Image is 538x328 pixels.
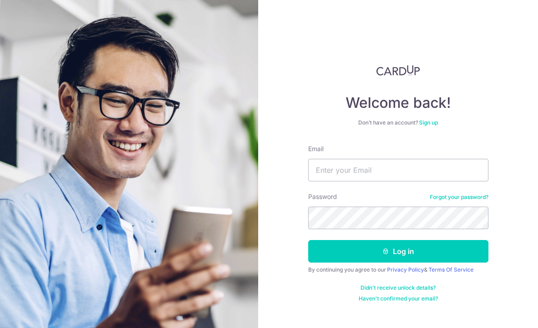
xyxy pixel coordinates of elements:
div: Don’t have an account? [308,119,488,126]
button: Log in [308,240,488,263]
a: Didn't receive unlock details? [360,284,436,291]
label: Password [308,192,337,201]
a: Terms Of Service [429,266,474,273]
input: Enter your Email [308,159,488,181]
a: Forgot your password? [430,194,488,201]
img: CardUp Logo [376,65,420,76]
div: By continuing you agree to our & [308,266,488,273]
a: Sign up [419,119,438,126]
label: Email [308,144,324,153]
a: Haven't confirmed your email? [359,295,438,302]
h4: Welcome back! [308,94,488,112]
a: Privacy Policy [387,266,424,273]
